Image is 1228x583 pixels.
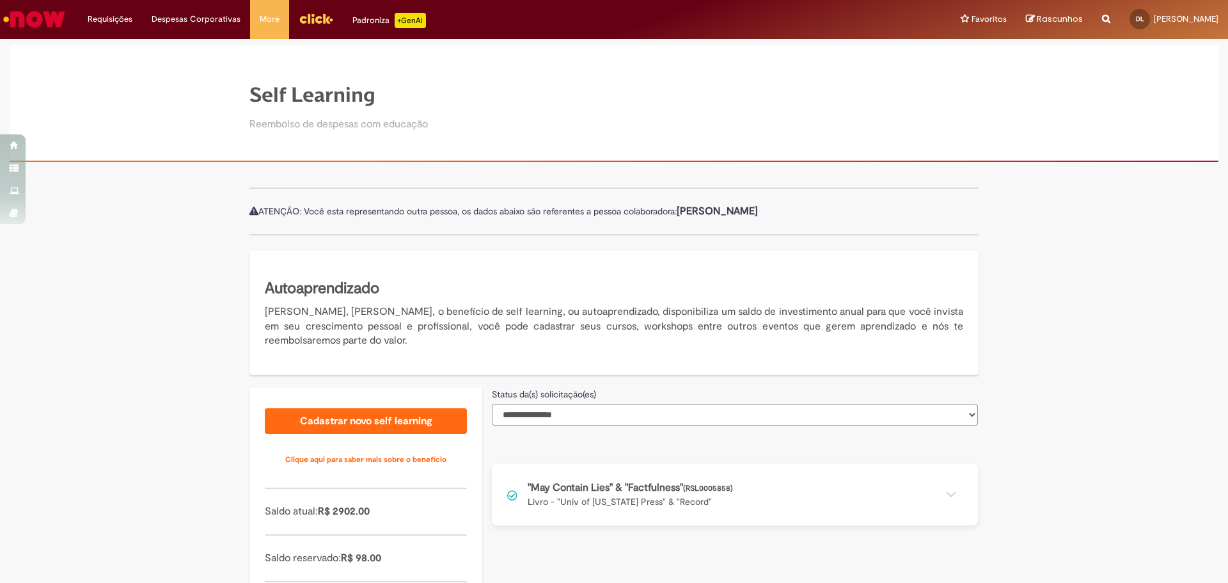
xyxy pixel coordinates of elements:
h5: Autoaprendizado [265,278,963,299]
span: Rascunhos [1037,13,1083,25]
span: More [260,13,279,26]
span: Requisições [88,13,132,26]
b: [PERSON_NAME] [677,205,758,218]
div: ATENÇÃO: Você esta representando outra pessoa, os dados abaixo são referentes a pessoa colaboradora: [249,188,979,236]
a: Rascunhos [1026,13,1083,26]
p: Saldo reservado: [265,551,467,566]
span: DL [1136,15,1144,23]
span: Despesas Corporativas [152,13,240,26]
p: [PERSON_NAME], [PERSON_NAME], o benefício de self learning, ou autoaprendizado, disponibiliza um ... [265,305,963,349]
h2: Reembolso de despesas com educação [249,119,428,131]
img: ServiceNow [1,6,67,32]
h1: Self Learning [249,84,428,106]
span: R$ 98.00 [341,552,381,564]
p: +GenAi [395,13,426,28]
p: Saldo atual: [265,504,467,519]
span: R$ 2902.00 [318,505,370,518]
div: Padroniza [352,13,426,28]
span: [PERSON_NAME] [1154,13,1218,24]
img: click_logo_yellow_360x200.png [299,9,333,28]
label: Status da(s) solicitação(es) [492,388,596,401]
span: Favoritos [972,13,1007,26]
a: Clique aqui para saber mais sobre o benefício [265,447,467,472]
a: Cadastrar novo self learning [265,408,467,434]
